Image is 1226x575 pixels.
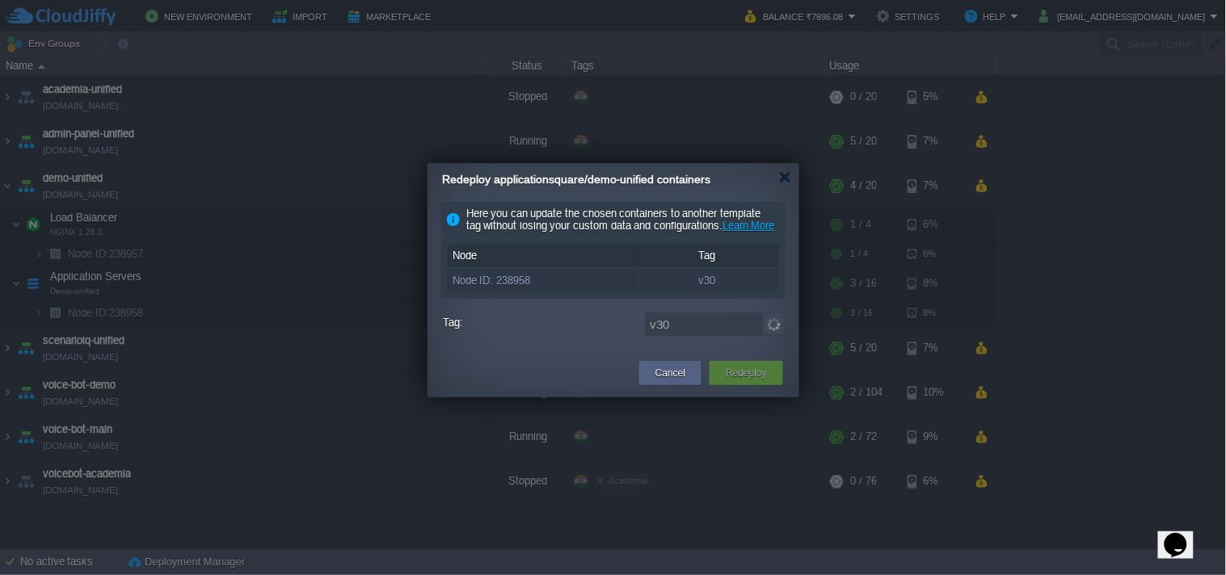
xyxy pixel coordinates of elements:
[634,271,780,292] div: v30
[726,365,767,381] button: Redeploy
[723,220,775,232] a: Learn More
[1158,510,1210,559] iframe: chat widget
[443,313,641,333] label: Tag:
[449,246,634,267] div: Node
[449,271,634,292] div: Node ID: 238958
[655,365,685,381] button: Cancel
[442,173,710,186] span: Redeploy applicationsquare/demo-unified containers
[634,246,780,267] div: Tag
[441,202,786,238] div: Here you can update the chosen containers to another template tag without losing your custom data...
